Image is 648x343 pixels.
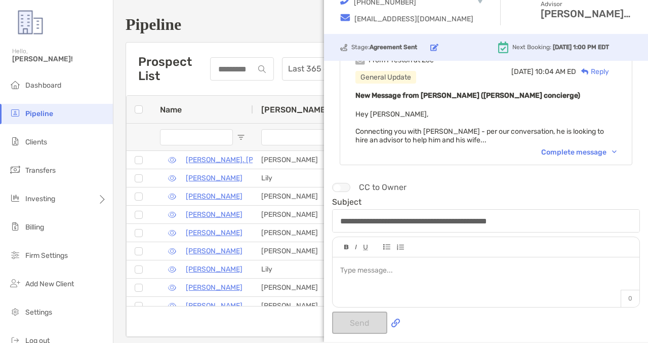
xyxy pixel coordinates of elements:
[12,55,107,63] span: [PERSON_NAME]!
[553,44,609,51] b: [DATE] 1:00 PM EDT
[25,308,52,317] span: Settings
[344,245,349,250] img: Editor control icon
[253,260,354,278] div: Lily
[9,135,21,147] img: clients icon
[258,65,266,73] img: input icon
[359,181,407,194] p: CC to Owner
[253,297,354,315] div: [PERSON_NAME]
[261,129,334,145] input: Booker Filter Input
[355,71,416,84] div: General Update
[9,220,21,233] img: billing icon
[25,223,44,232] span: Billing
[186,172,242,184] a: [PERSON_NAME]
[160,129,233,145] input: Name Filter Input
[383,244,390,250] img: Editor control icon
[25,81,61,90] span: Dashboard
[288,58,352,80] span: Last 365 days
[430,44,438,51] img: button icon
[355,91,580,100] b: New Message from [PERSON_NAME] ([PERSON_NAME] concierge)
[253,279,354,296] div: [PERSON_NAME]
[512,41,609,54] p: Next Booking:
[9,192,21,204] img: investing icon
[511,67,534,76] span: [DATE]
[126,15,636,34] h1: Pipeline
[340,44,347,51] img: Icon. Stage
[25,251,68,260] span: Firm Settings
[541,148,617,157] div: Complete message
[186,208,242,221] a: [PERSON_NAME]
[261,105,329,115] span: [PERSON_NAME]
[9,306,21,318] img: settings icon
[396,244,404,250] img: Editor control icon
[25,195,55,203] span: Investing
[9,79,21,91] img: dashboard icon
[186,299,242,312] a: [PERSON_NAME]
[355,245,357,250] img: Editor control icon
[253,242,354,260] div: [PERSON_NAME]
[253,224,354,242] div: [PERSON_NAME]
[12,4,49,41] img: Zoe Logo
[391,319,400,327] img: Icon. Upload file
[237,133,245,141] button: Open Filter Menu
[253,151,354,169] div: [PERSON_NAME]
[186,245,242,257] a: [PERSON_NAME]
[25,280,74,288] span: Add New Client
[25,109,53,118] span: Pipeline
[186,190,242,203] a: [PERSON_NAME]
[612,150,617,154] img: Chevron icon
[498,42,508,53] img: Icon. Next meeting date
[253,187,354,205] div: [PERSON_NAME]
[9,249,21,261] img: firm-settings icon
[363,245,368,250] img: Editor control icon
[9,277,21,289] img: add_new_client icon
[332,198,361,206] label: Subject
[186,263,242,276] a: [PERSON_NAME]
[355,110,604,144] span: Hey [PERSON_NAME], Connecting you with [PERSON_NAME] - per our conversation, he is looking to hir...
[186,281,242,294] a: [PERSON_NAME]
[576,66,609,77] div: Reply
[25,138,47,146] span: Clients
[581,68,589,75] img: Reply icon
[9,164,21,176] img: transfers icon
[253,169,354,187] div: Lily
[138,55,210,83] h3: Prospect List
[535,67,576,76] span: 10:04 AM ED
[621,290,639,307] p: 0
[253,206,354,223] div: [PERSON_NAME]
[160,105,182,115] span: Name
[9,107,21,119] img: pipeline icon
[351,41,417,54] p: Stage:
[25,166,56,175] span: Transfers
[370,44,417,51] b: Agreement Sent
[186,154,303,166] a: [PERSON_NAME]. [PERSON_NAME]
[186,226,242,239] a: [PERSON_NAME]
